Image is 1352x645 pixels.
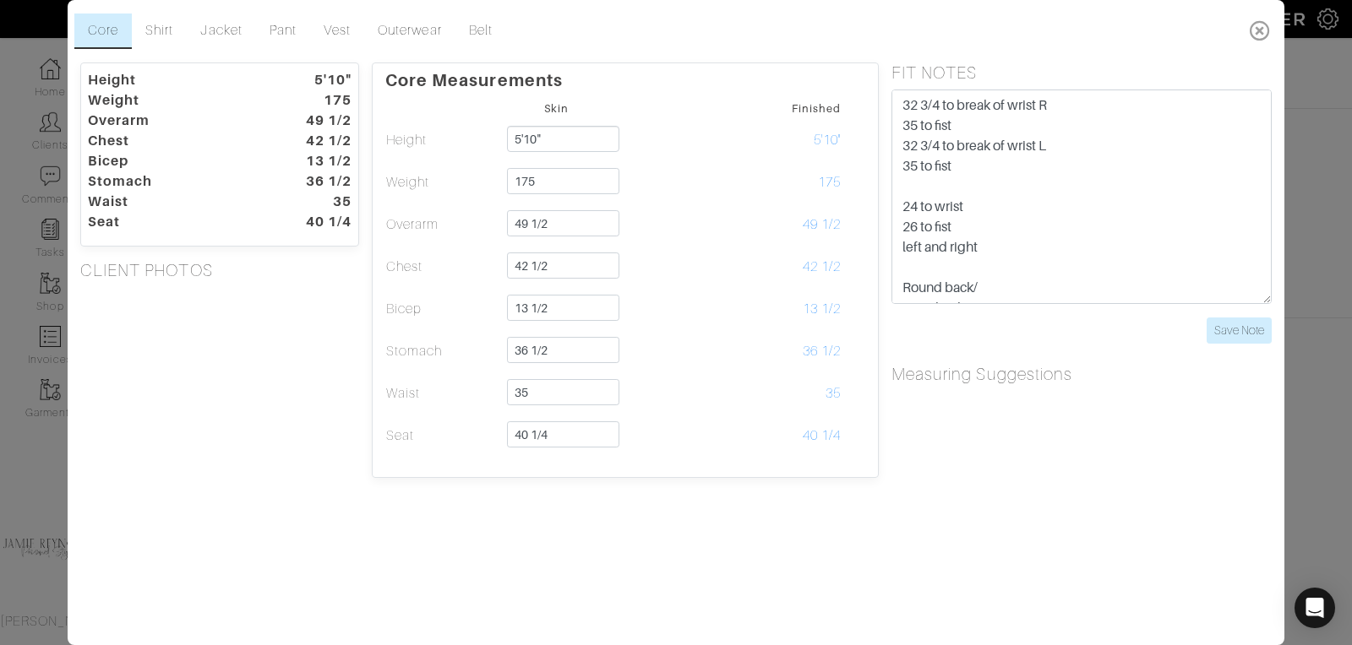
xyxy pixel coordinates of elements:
span: 35 [826,386,841,401]
span: 36 1/2 [803,344,841,359]
dt: Waist [75,192,268,212]
td: Overarm [385,203,499,246]
small: Finished [792,102,841,115]
span: 5'10" [814,133,841,148]
td: Bicep [385,288,499,330]
a: Belt [455,14,506,49]
dt: Stomach [75,171,268,192]
td: Seat [385,415,499,457]
dt: 35 [268,192,364,212]
span: 42 1/2 [803,259,841,274]
a: Jacket [187,14,255,49]
p: Core Measurements [385,63,865,90]
span: 175 [818,175,841,190]
dt: 175 [268,90,364,111]
dt: Weight [75,90,268,111]
h5: CLIENT PHOTOS [80,260,359,280]
dt: Bicep [75,151,268,171]
dt: Overarm [75,111,268,131]
input: Save Note [1207,317,1272,344]
dt: 13 1/2 [268,151,364,171]
small: Skin [544,102,569,115]
h5: FIT NOTES [891,62,1272,83]
dt: 36 1/2 [268,171,364,192]
dt: 5'10" [268,70,364,90]
span: 40 1/4 [803,428,841,443]
a: Vest [310,14,364,49]
span: 49 1/2 [803,217,841,232]
td: Chest [385,246,499,288]
td: Waist [385,372,499,415]
a: Pant [256,14,310,49]
dt: 42 1/2 [268,131,364,151]
td: Weight [385,161,499,203]
a: Outerwear [364,14,455,49]
h5: Measuring Suggestions [891,364,1272,384]
td: Stomach [385,330,499,372]
dt: Chest [75,131,268,151]
span: 13 1/2 [803,301,841,317]
textarea: 32 3/4 to break of wrist R 35 to fist 32 3/4 to break of wrist L 35 to fist 24 to wrist 26 to fis... [891,89,1272,304]
td: Height [385,119,499,161]
dt: Height [75,70,268,90]
dt: 40 1/4 [268,212,364,232]
div: Open Intercom Messenger [1295,588,1335,628]
a: Core [74,14,132,49]
a: Shirt [132,14,187,49]
dt: 49 1/2 [268,111,364,131]
dt: Seat [75,212,268,232]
